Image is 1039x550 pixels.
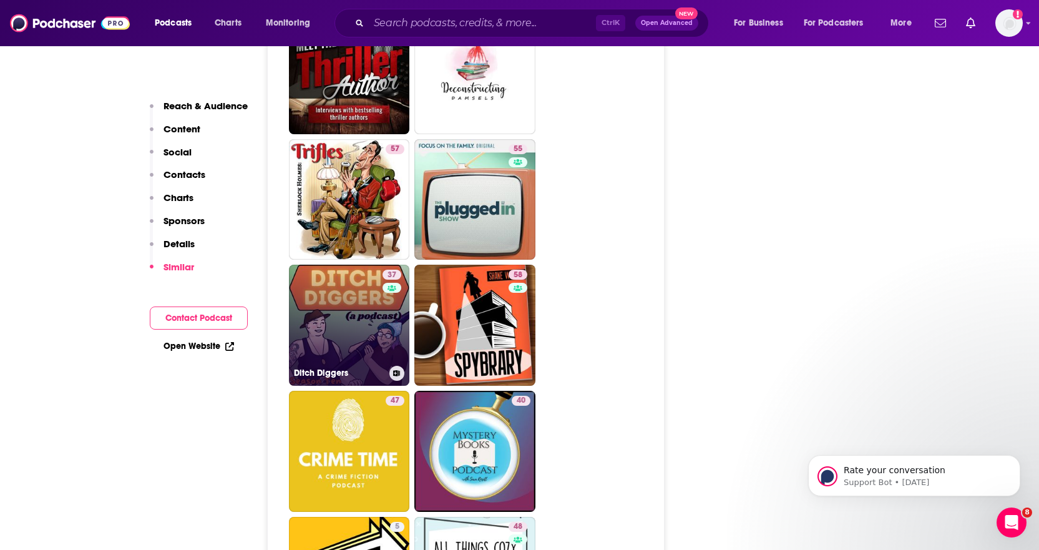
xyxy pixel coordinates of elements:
[383,270,401,280] a: 37
[1022,508,1032,518] span: 8
[150,169,205,192] button: Contacts
[163,169,205,180] p: Contacts
[514,269,522,282] span: 58
[150,215,205,238] button: Sponsors
[391,395,399,407] span: 47
[789,429,1039,516] iframe: Intercom notifications message
[395,521,399,533] span: 5
[207,13,249,33] a: Charts
[289,13,410,134] a: 40
[675,7,698,19] span: New
[163,215,205,227] p: Sponsors
[509,522,527,532] a: 48
[163,341,234,351] a: Open Website
[150,261,194,284] button: Similar
[390,522,404,532] a: 5
[890,14,912,32] span: More
[346,9,721,37] div: Search podcasts, credits, & more...
[388,269,396,282] span: 37
[150,123,200,146] button: Content
[386,396,404,406] a: 47
[150,146,192,169] button: Social
[150,238,195,261] button: Details
[882,13,927,33] button: open menu
[995,9,1023,37] span: Logged in as lilifeinberg
[163,100,248,112] p: Reach & Audience
[289,391,410,512] a: 47
[804,14,864,32] span: For Podcasters
[150,307,248,330] button: Contact Podcast
[514,521,522,533] span: 48
[163,238,195,250] p: Details
[289,265,410,386] a: 37Ditch Diggers
[995,9,1023,37] img: User Profile
[146,13,208,33] button: open menu
[517,395,525,407] span: 40
[509,144,527,154] a: 55
[512,396,530,406] a: 40
[596,15,625,31] span: Ctrl K
[163,192,193,204] p: Charts
[289,139,410,260] a: 57
[995,9,1023,37] button: Show profile menu
[155,14,192,32] span: Podcasts
[641,20,693,26] span: Open Advanced
[1013,9,1023,19] svg: Add a profile image
[391,143,399,155] span: 57
[414,391,535,512] a: 40
[930,12,951,34] a: Show notifications dropdown
[150,100,248,123] button: Reach & Audience
[414,265,535,386] a: 58
[725,13,799,33] button: open menu
[509,270,527,280] a: 58
[635,16,698,31] button: Open AdvancedNew
[163,123,200,135] p: Content
[414,139,535,260] a: 55
[257,13,326,33] button: open menu
[294,368,384,378] h3: Ditch Diggers
[734,14,783,32] span: For Business
[514,143,522,155] span: 55
[163,261,194,273] p: Similar
[386,144,404,154] a: 57
[150,192,193,215] button: Charts
[997,508,1027,538] iframe: Intercom live chat
[961,12,980,34] a: Show notifications dropdown
[10,11,130,35] img: Podchaser - Follow, Share and Rate Podcasts
[163,146,192,158] p: Social
[266,14,310,32] span: Monitoring
[215,14,241,32] span: Charts
[369,13,596,33] input: Search podcasts, credits, & more...
[796,13,882,33] button: open menu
